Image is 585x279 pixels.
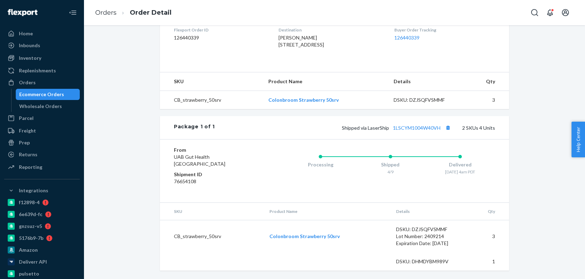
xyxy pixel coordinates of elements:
div: 2 SKUs 4 Units [215,123,495,132]
td: 3 [465,91,509,109]
a: Order Detail [130,9,171,16]
dt: Shipment ID [174,171,258,178]
a: Amazon [4,244,80,256]
div: [DATE] 4am PDT [425,169,495,175]
dt: Destination [279,27,383,33]
div: Replenishments [19,67,56,74]
dt: Buyer Order Tracking [394,27,495,33]
div: 4/9 [355,169,425,175]
div: Orders [19,79,36,86]
button: Close Navigation [66,6,80,20]
span: UAB Gut Health [GEOGRAPHIC_DATA] [174,154,225,167]
a: Ecommerce Orders [16,89,80,100]
a: Wholesale Orders [16,101,80,112]
div: 5176b9-7b [19,235,43,242]
a: Inbounds [4,40,80,51]
a: Deliverr API [4,256,80,267]
a: Home [4,28,80,39]
div: Returns [19,151,37,158]
div: Amazon [19,246,38,253]
a: Orders [95,9,117,16]
div: Shipped [355,161,425,168]
th: Details [390,203,467,220]
th: SKU [160,72,263,91]
th: Qty [467,203,509,220]
span: [PERSON_NAME] [STREET_ADDRESS] [279,35,324,48]
img: Flexport logo [8,9,37,16]
td: CB_strawberry_50srv [160,220,264,253]
a: f12898-4 [4,197,80,208]
div: Processing [286,161,355,168]
div: Package 1 of 1 [174,123,215,132]
div: Integrations [19,187,48,194]
a: Returns [4,149,80,160]
div: Lot Number: 2409214 [396,233,462,240]
dt: Flexport Order ID [174,27,267,33]
a: gnzsuz-v5 [4,221,80,232]
button: Open Search Box [528,6,542,20]
td: CB_strawberry_50srv [160,91,263,109]
th: Product Name [263,72,388,91]
dd: 126440339 [174,34,267,41]
a: 6e639d-fc [4,209,80,220]
div: Prep [19,139,30,146]
a: Prep [4,137,80,148]
div: DSKU: DZJSQFVSMMF [396,226,462,233]
th: Qty [465,72,509,91]
td: 3 [467,220,509,253]
button: Integrations [4,185,80,196]
span: Shipped via LaserShip [342,125,452,131]
a: Reporting [4,162,80,173]
div: pulsetto [19,270,39,277]
th: Product Name [264,203,390,220]
button: Copy tracking number [443,123,452,132]
div: DSKU: DHMDYBM989V [396,258,462,265]
div: Parcel [19,115,34,122]
a: Replenishments [4,65,80,76]
a: 5176b9-7b [4,232,80,244]
div: Inventory [19,55,41,62]
a: Colonbroom Strawberry 50srv [268,97,339,103]
a: Inventory [4,52,80,64]
th: SKU [160,203,264,220]
div: Freight [19,127,36,134]
ol: breadcrumbs [90,2,177,23]
div: Delivered [425,161,495,168]
div: Deliverr API [19,258,47,265]
a: Parcel [4,113,80,124]
a: 126440339 [394,35,420,41]
dt: From [174,146,258,153]
div: 6e639d-fc [19,211,42,218]
dd: 76654108 [174,178,258,185]
th: Details [388,72,465,91]
div: Wholesale Orders [19,103,62,110]
td: 1 [467,252,509,271]
div: Ecommerce Orders [19,91,64,98]
div: Expiration Date: [DATE] [396,240,462,247]
div: Home [19,30,33,37]
div: DSKU: DZJSQFVSMMF [394,96,459,103]
a: 1LSCYM1004W40VH [393,125,440,131]
a: Freight [4,125,80,136]
a: Colonbroom Strawberry 50srv [269,233,340,239]
a: Orders [4,77,80,88]
button: Help Center [571,122,585,157]
div: Reporting [19,164,42,171]
button: Open account menu [558,6,572,20]
div: gnzsuz-v5 [19,223,42,230]
button: Open notifications [543,6,557,20]
div: f12898-4 [19,199,40,206]
div: Inbounds [19,42,40,49]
